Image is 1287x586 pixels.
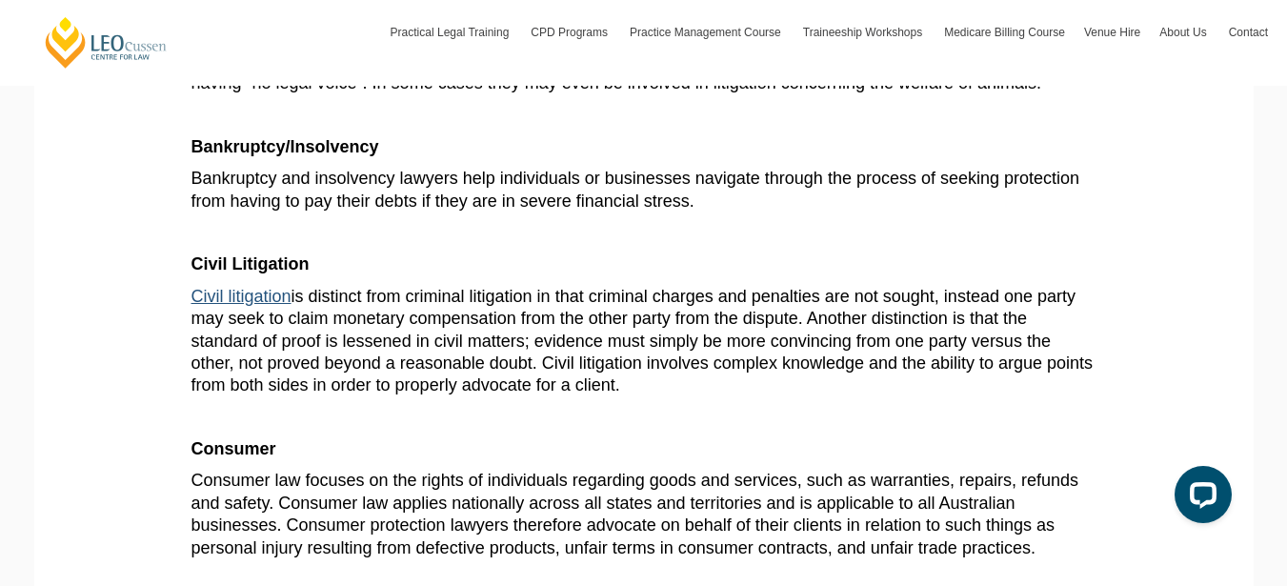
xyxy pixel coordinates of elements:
a: CPD Programs [521,5,620,60]
a: Medicare Billing Course [935,5,1075,60]
b: Bankruptcy/Insolvency [191,137,379,156]
a: About Us [1150,5,1218,60]
a: Contact [1219,5,1277,60]
span: is distinct from criminal litigation in that criminal charges and penalties are not sought, inste... [191,287,1094,395]
b: Civil Litigation [191,254,310,273]
a: Practice Management Course [620,5,794,60]
a: Practical Legal Training [381,5,522,60]
a: [PERSON_NAME] Centre for Law [43,15,170,70]
a: Venue Hire [1075,5,1150,60]
a: Traineeship Workshops [794,5,935,60]
b: Consumer [191,439,276,458]
iframe: LiveChat chat widget [1159,458,1239,538]
span: Bankruptcy and insolvency lawyers help individuals or businesses navigate through the process of ... [191,169,1080,210]
span: Consumer law focuses on the rights of individuals regarding goods and services, such as warrantie... [191,471,1078,556]
a: Civil litigation [191,287,292,306]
